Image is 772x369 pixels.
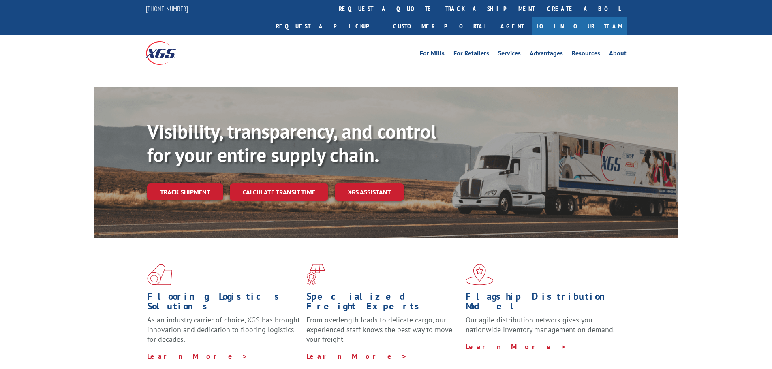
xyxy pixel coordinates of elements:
[306,352,407,361] a: Learn More >
[609,50,627,59] a: About
[147,292,300,315] h1: Flooring Logistics Solutions
[466,264,494,285] img: xgs-icon-flagship-distribution-model-red
[466,292,619,315] h1: Flagship Distribution Model
[466,315,615,334] span: Our agile distribution network gives you nationwide inventory management on demand.
[146,4,188,13] a: [PHONE_NUMBER]
[230,183,328,201] a: Calculate transit time
[306,315,460,351] p: From overlength loads to delicate cargo, our experienced staff knows the best way to move your fr...
[147,352,248,361] a: Learn More >
[147,183,223,200] a: Track shipment
[466,342,567,351] a: Learn More >
[492,17,532,35] a: Agent
[147,264,172,285] img: xgs-icon-total-supply-chain-intelligence-red
[335,183,404,201] a: XGS ASSISTANT
[270,17,387,35] a: Request a pickup
[306,292,460,315] h1: Specialized Freight Experts
[387,17,492,35] a: Customer Portal
[420,50,445,59] a: For Mills
[453,50,489,59] a: For Retailers
[306,264,325,285] img: xgs-icon-focused-on-flooring-red
[532,17,627,35] a: Join Our Team
[147,315,300,344] span: As an industry carrier of choice, XGS has brought innovation and dedication to flooring logistics...
[498,50,521,59] a: Services
[572,50,600,59] a: Resources
[147,119,436,167] b: Visibility, transparency, and control for your entire supply chain.
[530,50,563,59] a: Advantages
